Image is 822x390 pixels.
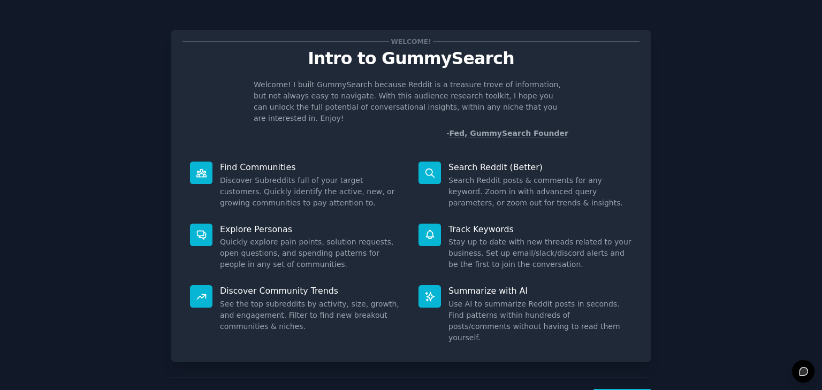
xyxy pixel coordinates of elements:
[448,299,632,343] dd: Use AI to summarize Reddit posts in seconds. Find patterns within hundreds of posts/comments with...
[446,128,568,139] div: -
[449,129,568,138] a: Fed, GummySearch Founder
[220,236,404,270] dd: Quickly explore pain points, solution requests, open questions, and spending patterns for people ...
[220,285,404,296] p: Discover Community Trends
[448,236,632,270] dd: Stay up to date with new threads related to your business. Set up email/slack/discord alerts and ...
[448,175,632,209] dd: Search Reddit posts & comments for any keyword. Zoom in with advanced query parameters, or zoom o...
[448,224,632,235] p: Track Keywords
[254,79,568,124] p: Welcome! I built GummySearch because Reddit is a treasure trove of information, but not always ea...
[220,162,404,173] p: Find Communities
[389,36,433,47] span: Welcome!
[220,175,404,209] dd: Discover Subreddits full of your target customers. Quickly identify the active, new, or growing c...
[220,299,404,332] dd: See the top subreddits by activity, size, growth, and engagement. Filter to find new breakout com...
[448,285,632,296] p: Summarize with AI
[448,162,632,173] p: Search Reddit (Better)
[182,49,640,68] p: Intro to GummySearch
[220,224,404,235] p: Explore Personas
